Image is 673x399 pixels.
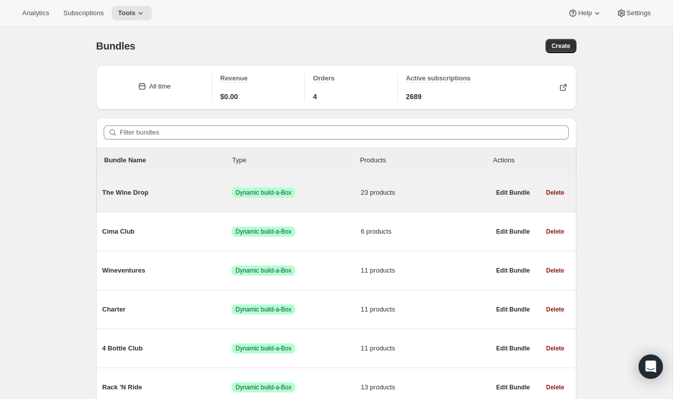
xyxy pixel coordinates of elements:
[360,155,488,165] div: Products
[540,380,570,394] button: Delete
[236,383,292,391] span: Dynamic build-a-Box
[490,263,536,278] button: Edit Bundle
[406,92,422,102] span: 2689
[540,263,570,278] button: Delete
[540,186,570,200] button: Delete
[102,188,232,198] span: The Wine Drop
[496,189,530,197] span: Edit Bundle
[490,225,536,239] button: Edit Bundle
[236,267,292,275] span: Dynamic build-a-Box
[496,267,530,275] span: Edit Bundle
[96,40,136,52] span: Bundles
[496,305,530,314] span: Edit Bundle
[102,265,232,276] span: Wineventures
[406,74,471,82] span: Active subscriptions
[626,9,651,17] span: Settings
[16,6,55,20] button: Analytics
[361,304,490,315] span: 11 products
[112,6,152,20] button: Tools
[546,189,564,197] span: Delete
[102,382,232,392] span: Rack 'N Ride
[493,155,568,165] div: Actions
[236,305,292,314] span: Dynamic build-a-Box
[236,344,292,352] span: Dynamic build-a-Box
[610,6,657,20] button: Settings
[236,189,292,197] span: Dynamic build-a-Box
[546,305,564,314] span: Delete
[361,227,490,237] span: 6 products
[63,9,104,17] span: Subscriptions
[546,39,576,53] button: Create
[361,265,490,276] span: 11 products
[546,267,564,275] span: Delete
[220,74,248,82] span: Revenue
[546,383,564,391] span: Delete
[490,186,536,200] button: Edit Bundle
[149,81,171,92] div: All time
[313,92,317,102] span: 4
[578,9,592,17] span: Help
[22,9,49,17] span: Analytics
[490,302,536,317] button: Edit Bundle
[57,6,110,20] button: Subscriptions
[562,6,608,20] button: Help
[361,188,490,198] span: 23 products
[540,341,570,356] button: Delete
[102,343,232,353] span: 4 Bottle Club
[118,9,136,17] span: Tools
[220,92,238,102] span: $0.00
[102,304,232,315] span: Charter
[102,227,232,237] span: Cima Club
[313,74,335,82] span: Orders
[490,380,536,394] button: Edit Bundle
[104,155,232,165] p: Bundle Name
[120,125,569,140] input: Filter bundles
[496,344,530,352] span: Edit Bundle
[639,354,663,379] div: Open Intercom Messenger
[496,228,530,236] span: Edit Bundle
[546,228,564,236] span: Delete
[496,383,530,391] span: Edit Bundle
[540,225,570,239] button: Delete
[552,42,570,50] span: Create
[540,302,570,317] button: Delete
[232,155,360,165] div: Type
[490,341,536,356] button: Edit Bundle
[361,382,490,392] span: 13 products
[236,228,292,236] span: Dynamic build-a-Box
[546,344,564,352] span: Delete
[361,343,490,353] span: 11 products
